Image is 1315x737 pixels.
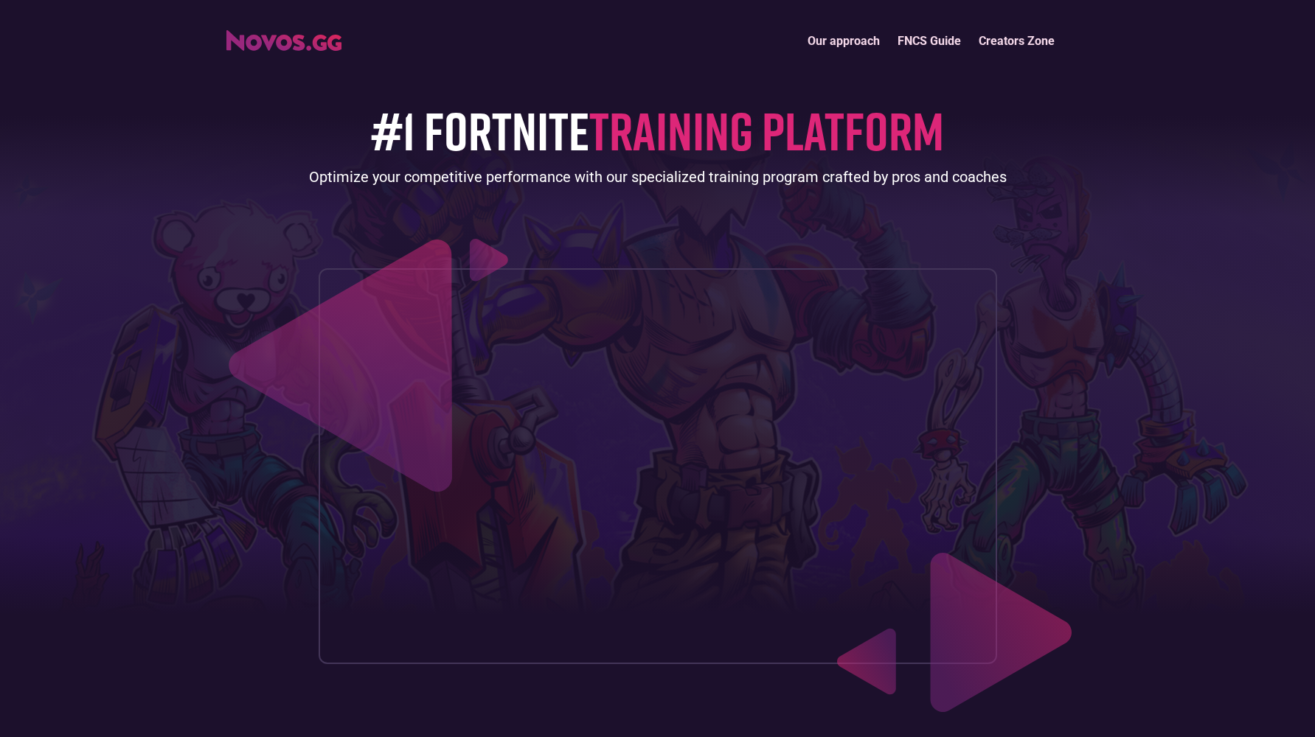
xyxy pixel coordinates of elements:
a: FNCS Guide [889,25,970,57]
a: Our approach [799,25,889,57]
iframe: Increase your placement in 14 days (Novos.gg) [331,281,985,651]
a: Creators Zone [970,25,1064,57]
div: Optimize your competitive performance with our specialized training program crafted by pros and c... [309,167,1007,187]
h1: #1 FORTNITE [371,101,944,159]
span: TRAINING PLATFORM [589,98,944,162]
